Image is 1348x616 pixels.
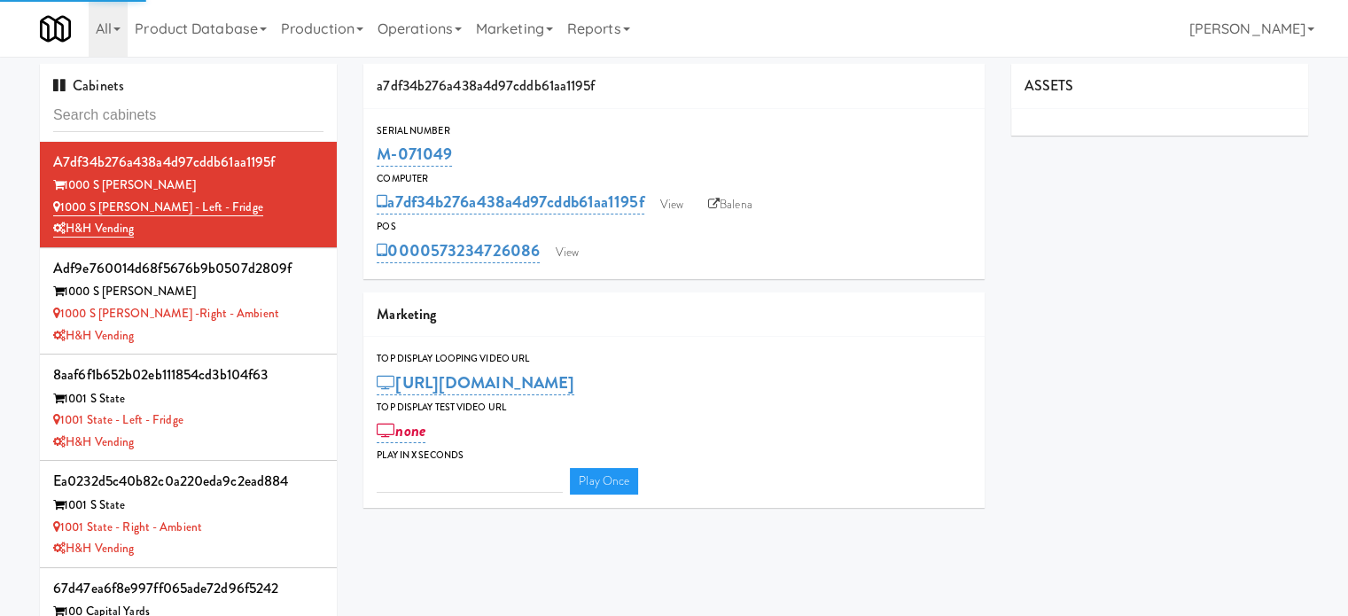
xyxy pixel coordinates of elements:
a: H&H Vending [53,327,134,344]
li: 8aaf6f1b652b02eb111854cd3b104f631001 S State 1001 State - Left - FridgeH&H Vending [40,355,337,461]
a: H&H Vending [53,220,134,238]
a: 1001 State - Left - Fridge [53,411,183,428]
a: View [651,191,692,218]
span: Cabinets [53,75,124,96]
div: Top Display Looping Video Url [377,350,971,368]
a: View [547,239,588,266]
a: M-071049 [377,142,452,167]
span: ASSETS [1025,75,1074,96]
span: Marketing [377,304,436,324]
div: Serial Number [377,122,971,140]
a: 1000 S [PERSON_NAME] - Left - Fridge [53,199,263,216]
a: a7df34b276a438a4d97cddb61aa1195f [377,190,643,214]
div: a7df34b276a438a4d97cddb61aa1195f [53,149,323,175]
div: 1000 S [PERSON_NAME] [53,175,323,197]
li: a7df34b276a438a4d97cddb61aa1195f1000 S [PERSON_NAME] 1000 S [PERSON_NAME] - Left - FridgeH&H Vending [40,142,337,248]
div: 1001 S State [53,495,323,517]
a: 1001 State - Right - Ambient [53,519,202,535]
div: ea0232d5c40b82c0a220eda9c2ead884 [53,468,323,495]
div: POS [377,218,971,236]
a: Balena [699,191,761,218]
div: a7df34b276a438a4d97cddb61aa1195f [363,64,985,109]
div: Top Display Test Video Url [377,399,971,417]
div: 67d47ea6f8e997ff065ade72d96f5242 [53,575,323,602]
div: 8aaf6f1b652b02eb111854cd3b104f63 [53,362,323,388]
div: Play in X seconds [377,447,971,464]
a: none [377,418,425,443]
a: H&H Vending [53,433,134,450]
div: Computer [377,170,971,188]
div: 1000 S [PERSON_NAME] [53,281,323,303]
a: H&H Vending [53,540,134,557]
input: Search cabinets [53,99,323,132]
a: [URL][DOMAIN_NAME] [377,370,574,395]
a: Play Once [570,468,638,495]
div: adf9e760014d68f5676b9b0507d2809f [53,255,323,282]
img: Micromart [40,13,71,44]
li: adf9e760014d68f5676b9b0507d2809f1000 S [PERSON_NAME] 1000 S [PERSON_NAME] -Right - AmbientH&H Ven... [40,248,337,355]
a: 1000 S [PERSON_NAME] -Right - Ambient [53,305,279,322]
a: 0000573234726086 [377,238,540,263]
div: 1001 S State [53,388,323,410]
li: ea0232d5c40b82c0a220eda9c2ead8841001 S State 1001 State - Right - AmbientH&H Vending [40,461,337,567]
